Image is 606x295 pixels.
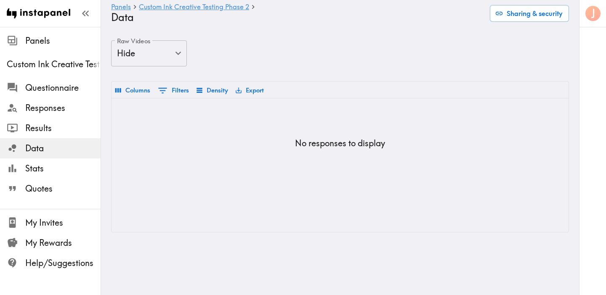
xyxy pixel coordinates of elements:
div: Hide [111,40,187,66]
button: Select columns [113,83,152,97]
span: Data [25,142,101,154]
span: Custom Ink Creative Testing Phase 2 [7,58,101,70]
span: My Rewards [25,237,101,249]
button: Export [234,83,266,97]
span: Responses [25,102,101,114]
button: Density [194,83,230,97]
span: Results [25,122,101,134]
h4: Data [111,11,483,24]
span: Stats [25,163,101,174]
button: Sharing & security [490,5,569,22]
button: Show filters [156,83,191,98]
span: My Invites [25,217,101,229]
button: J [585,5,601,22]
label: Raw Videos [117,37,151,46]
span: Panels [25,35,101,47]
span: Quotes [25,183,101,195]
h5: No responses to display [295,137,385,149]
span: Questionnaire [25,82,101,94]
span: J [591,6,595,21]
span: Help/Suggestions [25,257,101,269]
a: Panels [111,3,131,11]
a: Custom Ink Creative Testing Phase 2 [139,3,249,11]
